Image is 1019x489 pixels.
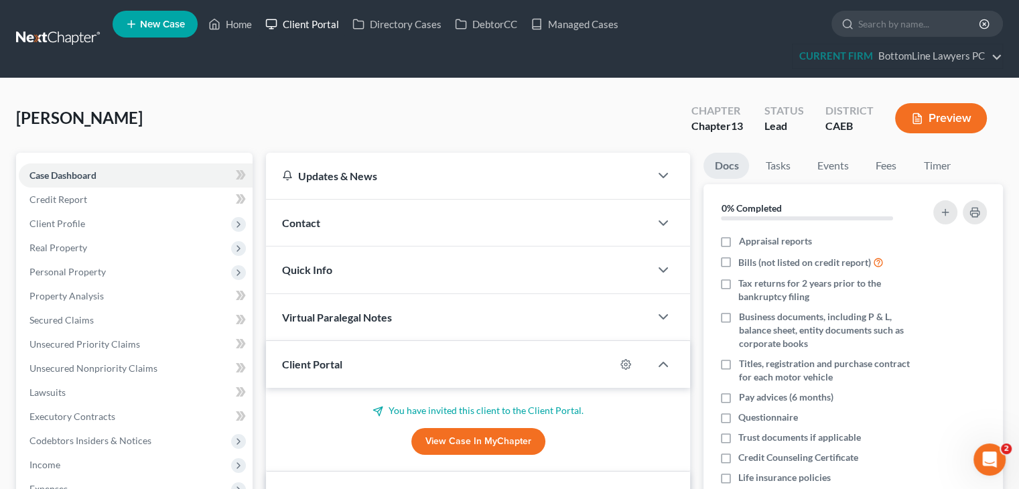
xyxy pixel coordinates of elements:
[738,391,833,404] span: Pay advices (6 months)
[895,103,987,133] button: Preview
[29,242,87,253] span: Real Property
[738,411,798,424] span: Questionnaire
[691,103,743,119] div: Chapter
[738,277,916,303] span: Tax returns for 2 years prior to the bankruptcy filing
[19,380,253,405] a: Lawsuits
[738,431,861,444] span: Trust documents if applicable
[738,234,811,248] span: Appraisal reports
[799,50,873,62] strong: CURRENT FIRM
[19,163,253,188] a: Case Dashboard
[346,12,448,36] a: Directory Cases
[29,338,140,350] span: Unsecured Priority Claims
[140,19,185,29] span: New Case
[754,153,801,179] a: Tasks
[448,12,524,36] a: DebtorCC
[1001,443,1012,454] span: 2
[738,451,858,464] span: Credit Counseling Certificate
[19,308,253,332] a: Secured Claims
[19,188,253,212] a: Credit Report
[29,459,60,470] span: Income
[282,263,332,276] span: Quick Info
[282,169,634,183] div: Updates & News
[825,103,874,119] div: District
[282,311,392,324] span: Virtual Paralegal Notes
[738,256,871,269] span: Bills (not listed on credit report)
[793,44,1002,68] a: CURRENT FIRMBottomLine Lawyers PC
[259,12,346,36] a: Client Portal
[29,218,85,229] span: Client Profile
[19,284,253,308] a: Property Analysis
[29,362,157,374] span: Unsecured Nonpriority Claims
[703,153,749,179] a: Docs
[19,405,253,429] a: Executory Contracts
[738,310,916,350] span: Business documents, including P & L, balance sheet, entity documents such as corporate books
[691,119,743,134] div: Chapter
[912,153,961,179] a: Timer
[29,435,151,446] span: Codebtors Insiders & Notices
[29,169,96,181] span: Case Dashboard
[806,153,859,179] a: Events
[721,202,781,214] strong: 0% Completed
[29,314,94,326] span: Secured Claims
[411,428,545,455] a: View Case in MyChapter
[864,153,907,179] a: Fees
[764,103,804,119] div: Status
[19,332,253,356] a: Unsecured Priority Claims
[764,119,804,134] div: Lead
[738,471,831,484] span: Life insurance policies
[731,119,743,132] span: 13
[825,119,874,134] div: CAEB
[29,266,106,277] span: Personal Property
[282,216,320,229] span: Contact
[202,12,259,36] a: Home
[19,356,253,380] a: Unsecured Nonpriority Claims
[29,387,66,398] span: Lawsuits
[16,108,143,127] span: [PERSON_NAME]
[524,12,625,36] a: Managed Cases
[29,194,87,205] span: Credit Report
[29,290,104,301] span: Property Analysis
[282,404,674,417] p: You have invited this client to the Client Portal.
[973,443,1006,476] iframe: Intercom live chat
[282,358,342,370] span: Client Portal
[29,411,115,422] span: Executory Contracts
[738,357,916,384] span: Titles, registration and purchase contract for each motor vehicle
[858,11,981,36] input: Search by name...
